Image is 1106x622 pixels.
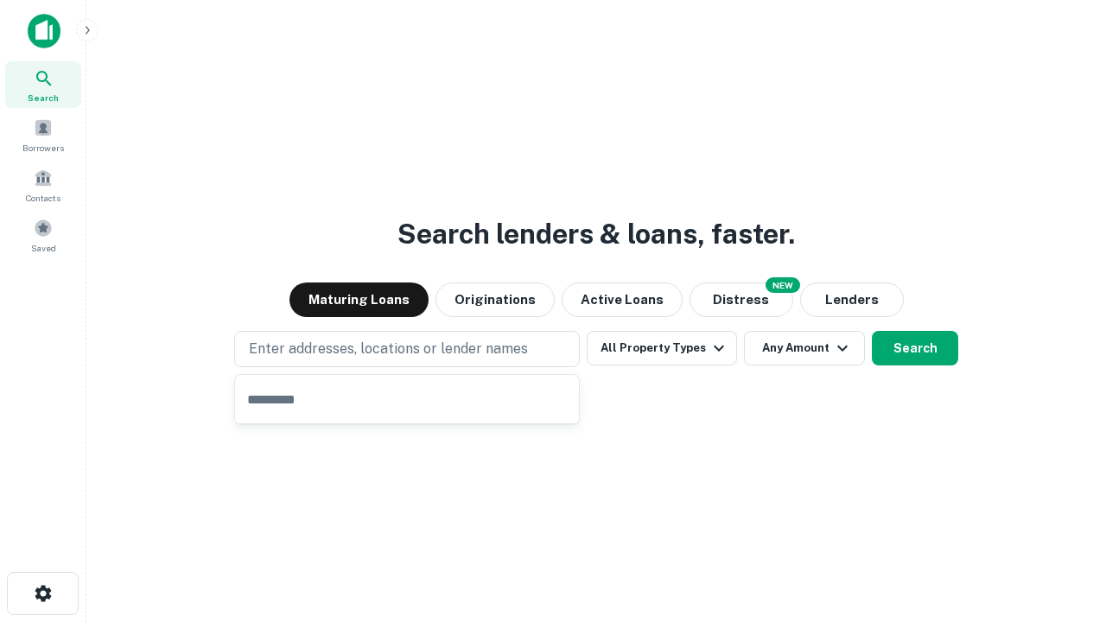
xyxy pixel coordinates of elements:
a: Saved [5,212,81,258]
div: NEW [766,277,800,293]
iframe: Chat Widget [1020,484,1106,567]
span: Borrowers [22,141,64,155]
img: capitalize-icon.png [28,14,60,48]
button: Active Loans [562,282,683,317]
span: Search [28,91,59,105]
button: Search [872,331,958,365]
button: All Property Types [587,331,737,365]
button: Enter addresses, locations or lender names [234,331,580,367]
button: Any Amount [744,331,865,365]
p: Enter addresses, locations or lender names [249,339,528,359]
button: Search distressed loans with lien and other non-mortgage details. [690,282,793,317]
button: Lenders [800,282,904,317]
a: Search [5,61,81,108]
span: Contacts [26,191,60,205]
button: Originations [435,282,555,317]
button: Maturing Loans [289,282,429,317]
h3: Search lenders & loans, faster. [397,213,795,255]
a: Contacts [5,162,81,208]
a: Borrowers [5,111,81,158]
span: Saved [31,241,56,255]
